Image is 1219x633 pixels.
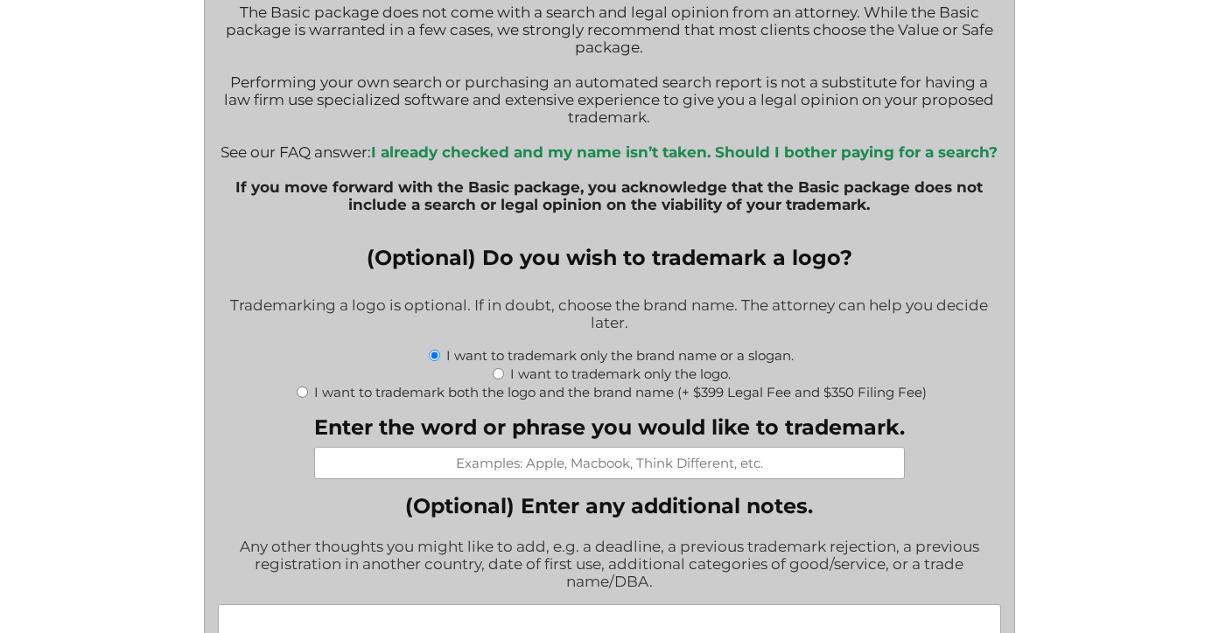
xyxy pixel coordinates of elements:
[314,384,927,400] label: I want to trademark both the logo and the brand name (+ $399 Legal Fee and $350 Filing Fee)
[218,285,1002,345] div: Trademarking a logo is optional. If in doubt, choose the brand name. The attorney can help you de...
[367,245,852,270] legend: (Optional) Do you wish to trademark a logo?
[510,365,731,382] label: I want to trademark only the logo.
[371,143,998,161] a: I already checked and my name isn’t taken. Should I bother paying for a search?
[218,493,1002,518] label: (Optional) Enter any additional notes.
[218,526,1002,604] div: Any other thoughts you might like to add, e.g. a deadline, a previous trademark rejection, a prev...
[446,347,794,364] label: I want to trademark only the brand name or a slogan.
[235,178,983,213] b: If you move forward with the Basic package, you acknowledge that the Basic package does not inclu...
[314,414,905,440] label: Enter the word or phrase you would like to trademark.
[314,447,905,479] input: Examples: Apple, Macbook, Think Different, etc.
